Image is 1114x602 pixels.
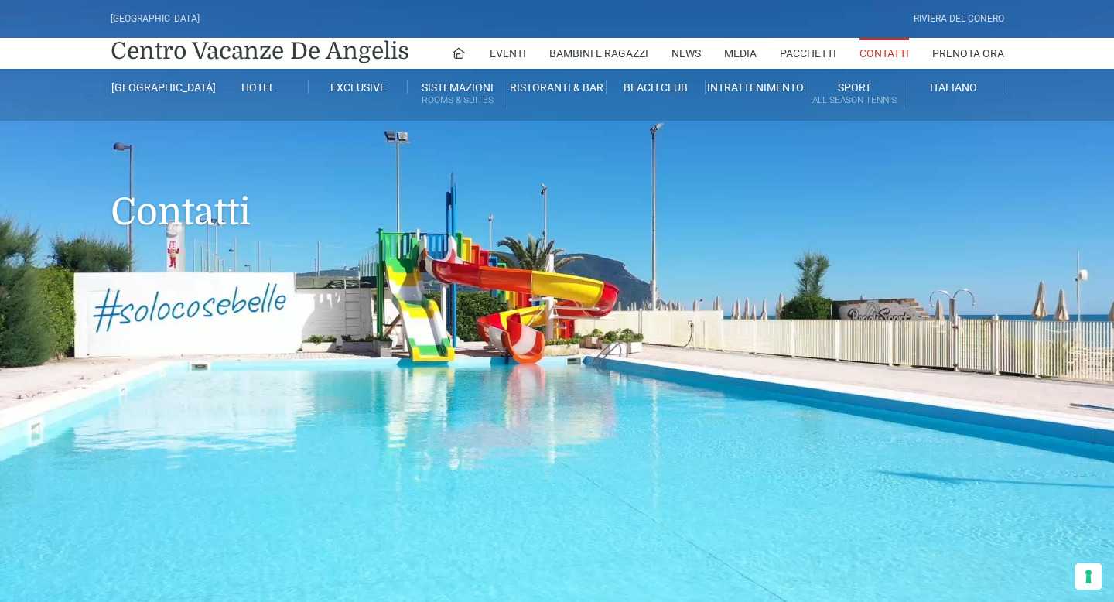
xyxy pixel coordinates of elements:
small: Rooms & Suites [408,93,506,108]
a: Beach Club [607,80,706,94]
a: Centro Vacanze De Angelis [111,36,409,67]
a: Prenota Ora [932,38,1004,69]
a: [GEOGRAPHIC_DATA] [111,80,210,94]
a: Hotel [210,80,309,94]
div: Riviera Del Conero [914,12,1004,26]
span: Italiano [930,81,977,94]
a: Intrattenimento [706,80,805,94]
a: Ristoranti & Bar [507,80,607,94]
div: [GEOGRAPHIC_DATA] [111,12,200,26]
a: Italiano [904,80,1003,94]
button: Le tue preferenze relative al consenso per le tecnologie di tracciamento [1075,563,1102,590]
a: Exclusive [309,80,408,94]
a: Contatti [859,38,909,69]
a: Media [724,38,757,69]
a: News [671,38,701,69]
small: All Season Tennis [805,93,904,108]
a: Eventi [490,38,526,69]
a: SistemazioniRooms & Suites [408,80,507,109]
a: Bambini e Ragazzi [549,38,648,69]
h1: Contatti [111,121,1004,257]
a: SportAll Season Tennis [805,80,904,109]
a: Pacchetti [780,38,836,69]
